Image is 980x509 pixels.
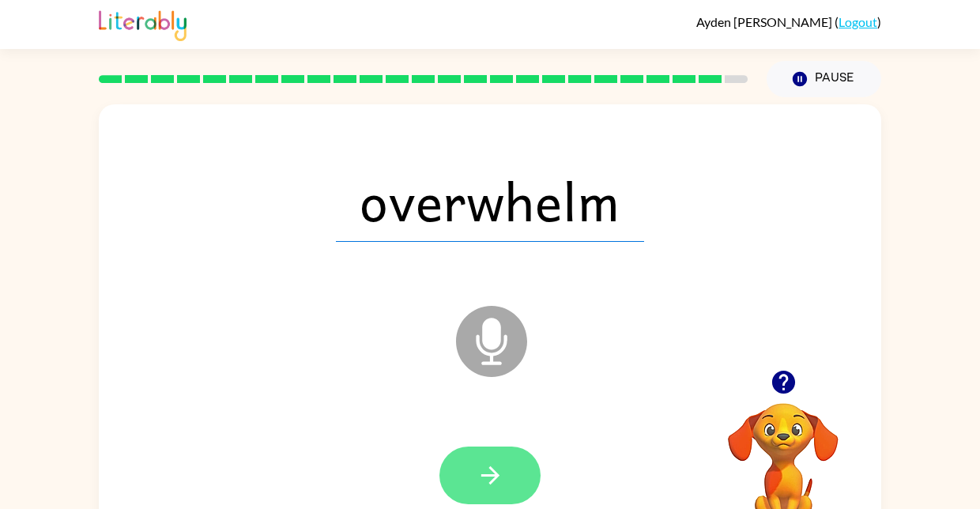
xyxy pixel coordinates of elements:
[696,14,881,29] div: ( )
[99,6,187,41] img: Literably
[767,61,881,97] button: Pause
[336,160,644,242] span: overwhelm
[696,14,835,29] span: Ayden [PERSON_NAME]
[839,14,877,29] a: Logout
